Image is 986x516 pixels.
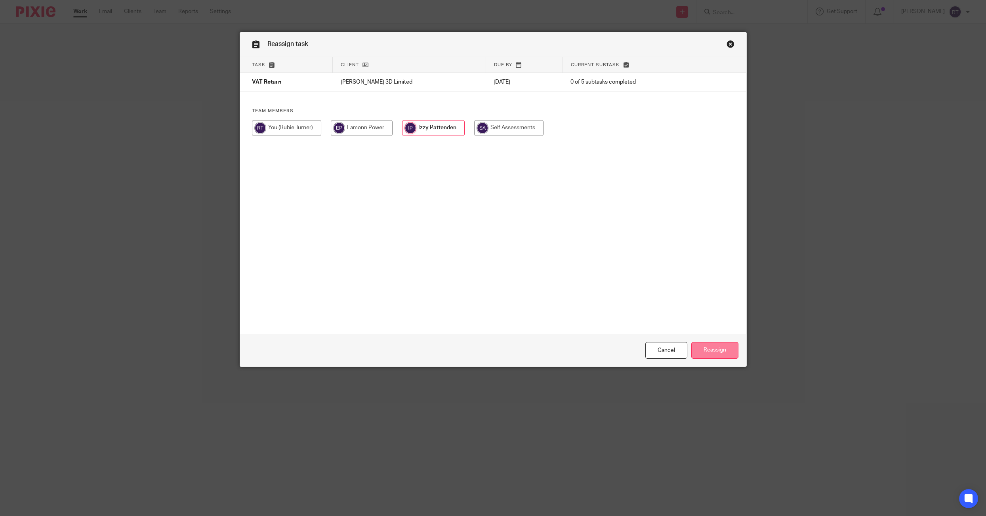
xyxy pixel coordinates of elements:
p: [PERSON_NAME] 3D Limited [341,78,478,86]
span: Task [252,63,265,67]
p: [DATE] [494,78,555,86]
span: Client [341,63,359,67]
span: Current subtask [571,63,620,67]
a: Close this dialog window [727,40,734,51]
input: Reassign [691,342,738,359]
a: Close this dialog window [645,342,687,359]
span: Reassign task [267,41,308,47]
span: Due by [494,63,512,67]
td: 0 of 5 subtasks completed [563,73,704,92]
span: VAT Return [252,80,281,85]
h4: Team members [252,108,734,114]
